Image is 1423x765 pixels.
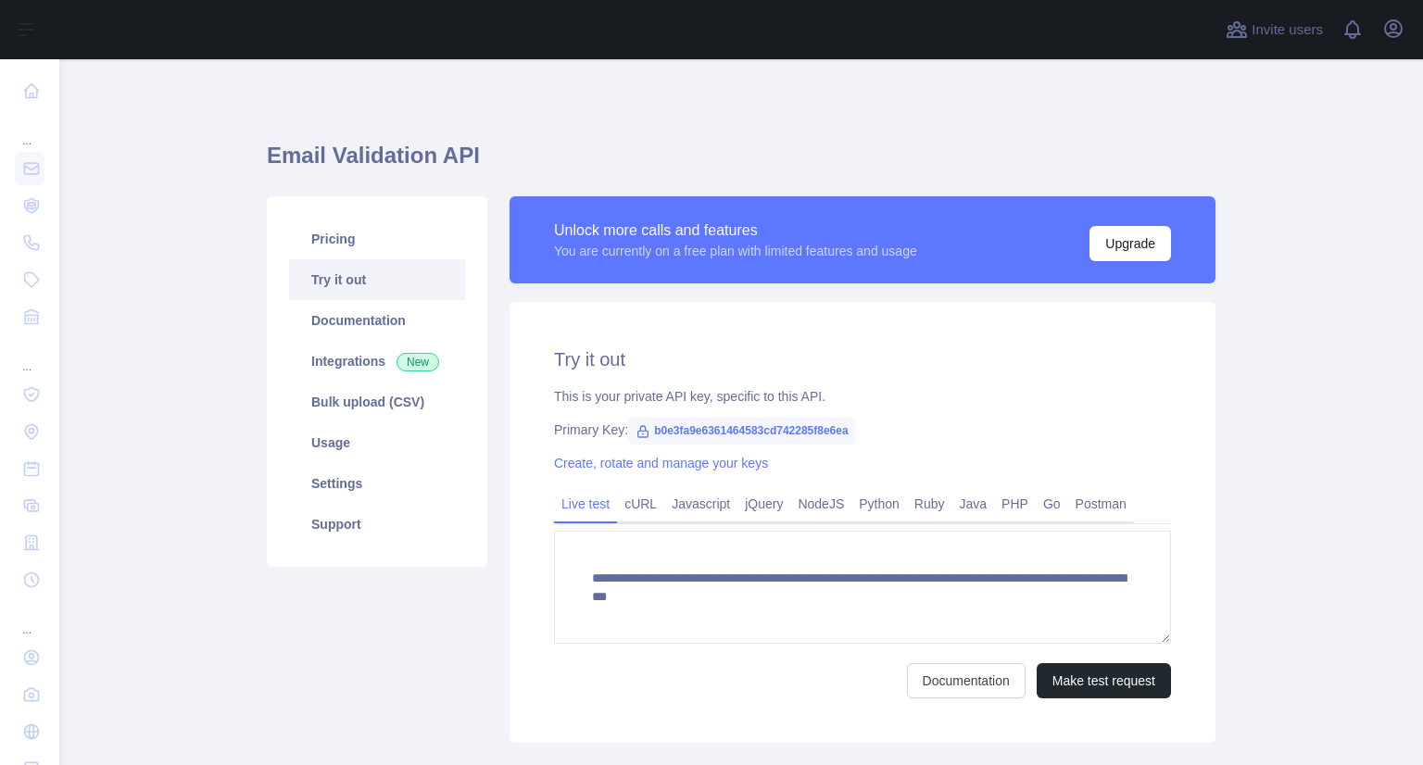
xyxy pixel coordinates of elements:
[554,456,768,470] a: Create, rotate and manage your keys
[289,341,465,382] a: Integrations New
[628,417,856,445] span: b0e3fa9e6361464583cd742285f8e6ea
[1036,489,1068,519] a: Go
[15,600,44,637] div: ...
[1252,19,1323,41] span: Invite users
[554,219,917,242] div: Unlock more calls and features
[554,387,1171,406] div: This is your private API key, specific to this API.
[907,489,952,519] a: Ruby
[994,489,1036,519] a: PHP
[289,382,465,422] a: Bulk upload (CSV)
[1068,489,1134,519] a: Postman
[15,337,44,374] div: ...
[851,489,907,519] a: Python
[1222,15,1327,44] button: Invite users
[289,259,465,300] a: Try it out
[1089,226,1171,261] button: Upgrade
[790,489,851,519] a: NodeJS
[397,353,439,371] span: New
[907,663,1026,698] a: Documentation
[952,489,995,519] a: Java
[664,489,737,519] a: Javascript
[289,300,465,341] a: Documentation
[554,489,617,519] a: Live test
[289,422,465,463] a: Usage
[554,242,917,260] div: You are currently on a free plan with limited features and usage
[1037,663,1171,698] button: Make test request
[554,346,1171,372] h2: Try it out
[267,141,1215,185] h1: Email Validation API
[737,489,790,519] a: jQuery
[554,420,1171,439] div: Primary Key:
[617,489,664,519] a: cURL
[289,463,465,504] a: Settings
[15,111,44,148] div: ...
[289,504,465,545] a: Support
[289,219,465,259] a: Pricing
